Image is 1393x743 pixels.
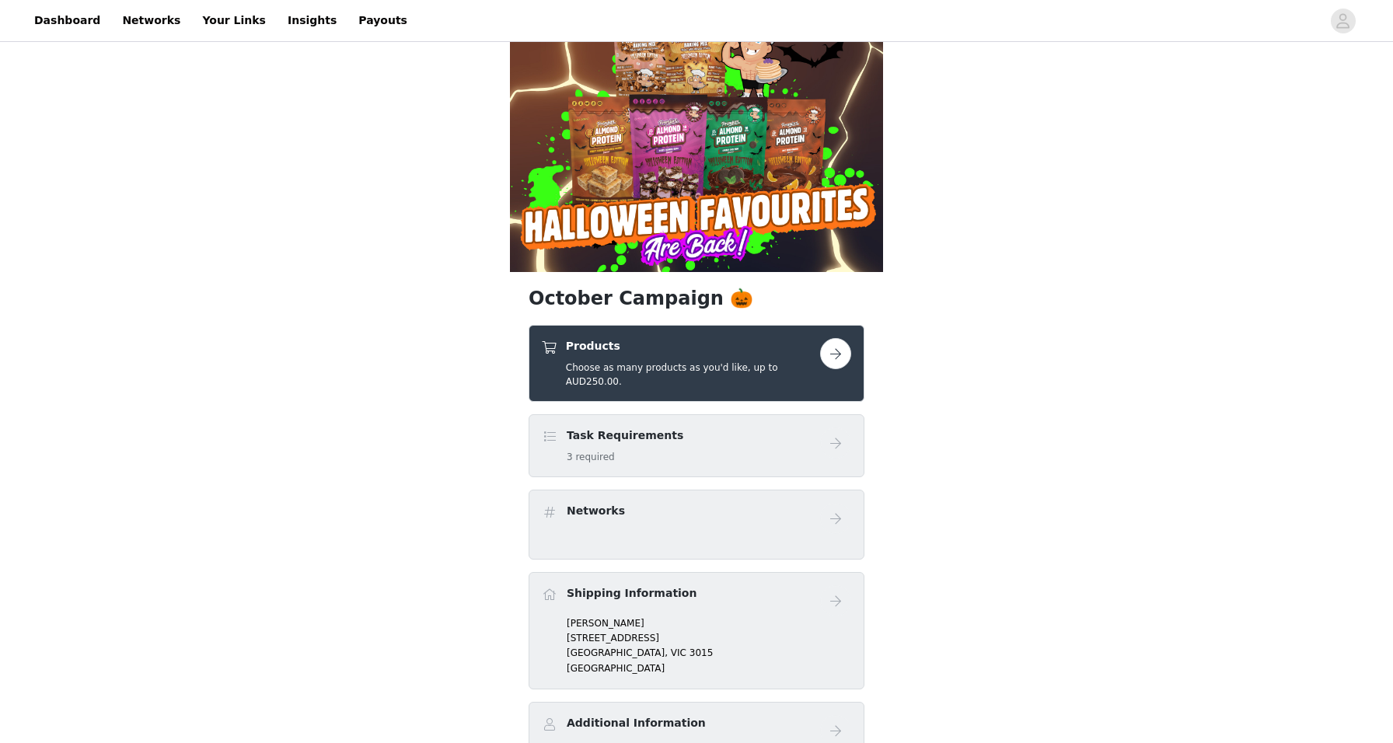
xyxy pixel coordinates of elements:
[567,585,696,602] h4: Shipping Information
[567,427,683,444] h4: Task Requirements
[529,572,864,689] div: Shipping Information
[1335,9,1350,33] div: avatar
[567,450,683,464] h5: 3 required
[25,3,110,38] a: Dashboard
[690,647,714,658] span: 3015
[567,616,851,630] p: [PERSON_NAME]
[529,325,864,402] div: Products
[566,361,820,389] h5: Choose as many products as you'd like, up to AUD250.00.
[567,715,706,731] h4: Additional Information
[529,284,864,312] h1: October Campaign 🎃
[566,338,820,354] h4: Products
[193,3,275,38] a: Your Links
[529,414,864,477] div: Task Requirements
[349,3,417,38] a: Payouts
[567,661,851,675] p: [GEOGRAPHIC_DATA]
[567,631,851,645] p: [STREET_ADDRESS]
[278,3,346,38] a: Insights
[529,490,864,560] div: Networks
[567,647,668,658] span: [GEOGRAPHIC_DATA],
[671,647,686,658] span: VIC
[567,503,625,519] h4: Networks
[113,3,190,38] a: Networks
